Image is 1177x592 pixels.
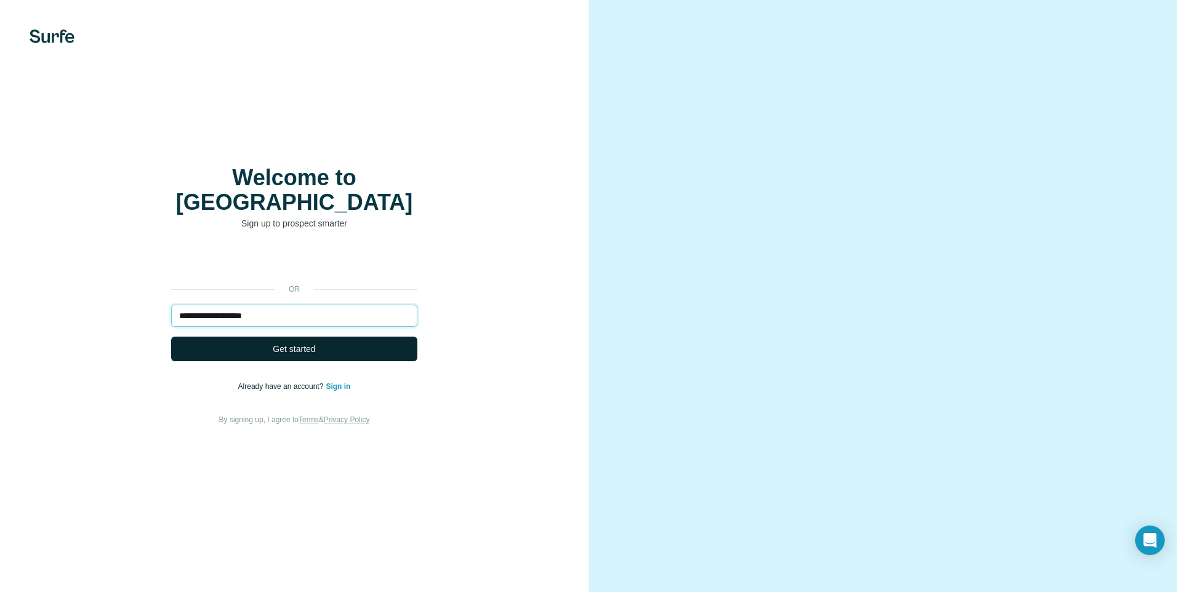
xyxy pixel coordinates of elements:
[238,382,326,391] span: Already have an account?
[171,166,417,215] h1: Welcome to [GEOGRAPHIC_DATA]
[1135,526,1165,555] div: Open Intercom Messenger
[30,30,74,43] img: Surfe's logo
[324,415,370,424] a: Privacy Policy
[171,337,417,361] button: Get started
[275,284,314,295] p: or
[326,382,350,391] a: Sign in
[273,343,315,355] span: Get started
[299,415,319,424] a: Terms
[171,217,417,230] p: Sign up to prospect smarter
[165,248,424,275] iframe: Schaltfläche „Über Google anmelden“
[219,415,370,424] span: By signing up, I agree to &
